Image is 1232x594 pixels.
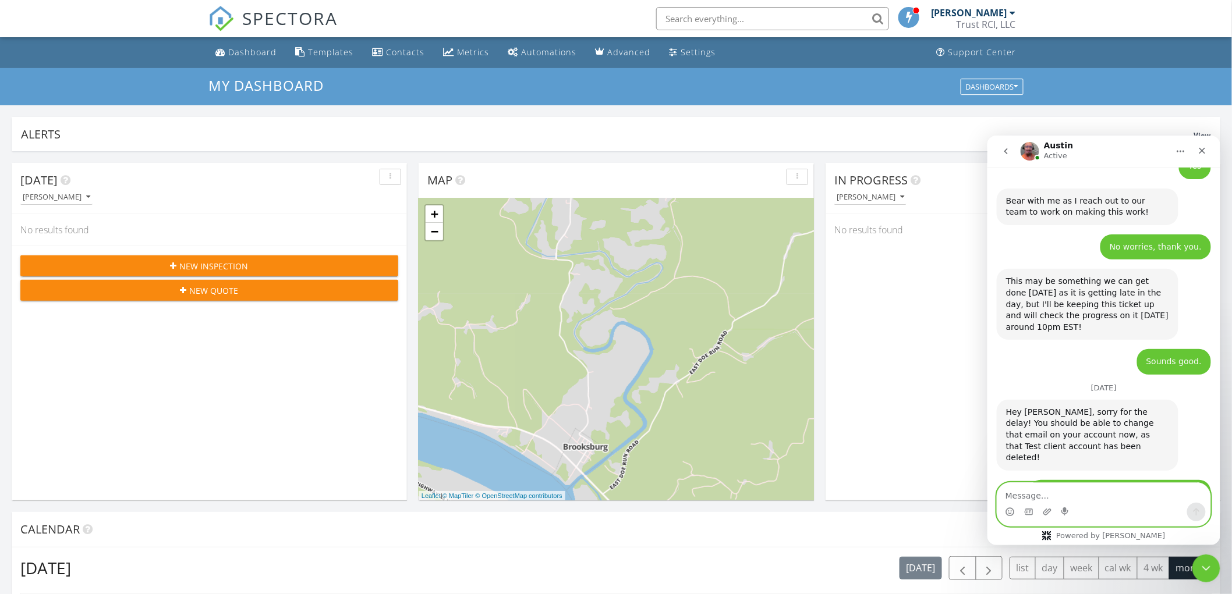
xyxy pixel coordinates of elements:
[681,47,716,58] div: Settings
[20,172,58,188] span: [DATE]
[949,556,976,580] button: Previous month
[932,7,1007,19] div: [PERSON_NAME]
[18,372,27,381] button: Emoji picker
[37,372,46,381] button: Gif picker
[20,280,398,301] button: New Quote
[987,136,1220,545] iframe: Intercom live chat
[367,42,429,63] a: Contacts
[837,193,904,201] div: [PERSON_NAME]
[834,190,907,205] button: [PERSON_NAME]
[10,347,223,367] textarea: Message…
[976,556,1003,580] button: Next month
[386,47,424,58] div: Contacts
[834,172,908,188] span: In Progress
[961,79,1024,95] button: Dashboards
[242,6,338,30] span: SPECTORA
[1064,557,1099,579] button: week
[590,42,655,63] a: Advanced
[55,372,65,381] button: Upload attachment
[1010,557,1036,579] button: list
[476,492,562,499] a: © OpenStreetMap contributors
[20,190,93,205] button: [PERSON_NAME]
[427,172,452,188] span: Map
[208,76,324,95] span: My Dashboard
[438,42,494,63] a: Metrics
[211,42,281,63] a: Dashboard
[208,16,338,40] a: SPECTORA
[419,491,565,501] div: |
[190,284,239,297] span: New Quote
[1194,130,1211,140] span: View
[180,260,249,272] span: New Inspection
[9,344,224,413] div: Dave says…
[308,47,353,58] div: Templates
[442,492,474,499] a: © MapTiler
[74,372,83,381] button: Start recording
[20,521,80,537] span: Calendar
[42,344,224,404] div: Hi [PERSON_NAME]. I am still getting the same error. I logged off, then back in, no change. I tri...
[664,42,720,63] a: Settings
[932,42,1021,63] a: Support Center
[426,205,443,223] a: Zoom in
[200,367,218,386] button: Send a message…
[228,47,277,58] div: Dashboard
[607,47,650,58] div: Advanced
[1035,557,1064,579] button: day
[291,42,358,63] a: Templates
[23,193,90,201] div: [PERSON_NAME]
[1099,557,1138,579] button: cal wk
[1192,554,1220,582] iframe: Intercom live chat
[966,83,1018,91] div: Dashboards
[521,47,576,58] div: Automations
[12,214,407,246] div: No results found
[900,557,942,579] button: [DATE]
[426,223,443,240] a: Zoom out
[20,556,71,579] h2: [DATE]
[457,47,489,58] div: Metrics
[957,19,1016,30] div: Trust RCI, LLC
[1169,557,1212,579] button: month
[826,214,1221,246] div: No results found
[656,7,889,30] input: Search everything...
[503,42,581,63] a: Automations (Basic)
[422,492,441,499] a: Leaflet
[20,255,398,276] button: New Inspection
[208,6,234,31] img: The Best Home Inspection Software - Spectora
[21,126,1194,142] div: Alerts
[948,47,1017,58] div: Support Center
[1137,557,1170,579] button: 4 wk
